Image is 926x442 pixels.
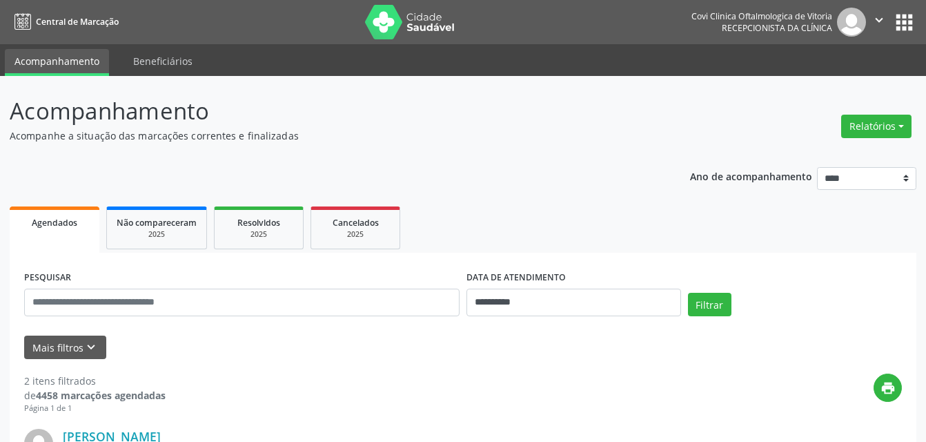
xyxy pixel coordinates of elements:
[10,94,644,128] p: Acompanhamento
[841,115,912,138] button: Relatórios
[466,267,566,289] label: DATA DE ATENDIMENTO
[866,8,892,37] button: 
[10,10,119,33] a: Central de Marcação
[24,388,166,403] div: de
[36,389,166,402] strong: 4458 marcações agendadas
[117,229,197,240] div: 2025
[871,12,887,28] i: 
[5,49,109,76] a: Acompanhamento
[892,10,916,35] button: apps
[880,381,896,396] i: print
[333,217,379,229] span: Cancelados
[321,229,390,240] div: 2025
[36,16,119,28] span: Central de Marcação
[837,8,866,37] img: img
[874,374,902,402] button: print
[688,293,731,316] button: Filtrar
[83,340,99,355] i: keyboard_arrow_down
[32,217,77,229] span: Agendados
[237,217,280,229] span: Resolvidos
[691,10,832,22] div: Covi Clinica Oftalmologica de Vitoria
[24,336,106,360] button: Mais filtroskeyboard_arrow_down
[24,403,166,414] div: Página 1 de 1
[722,22,832,34] span: Recepcionista da clínica
[224,229,293,240] div: 2025
[690,167,812,184] p: Ano de acompanhamento
[24,374,166,388] div: 2 itens filtrados
[24,267,71,289] label: PESQUISAR
[124,49,202,73] a: Beneficiários
[10,128,644,143] p: Acompanhe a situação das marcações correntes e finalizadas
[117,217,197,229] span: Não compareceram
